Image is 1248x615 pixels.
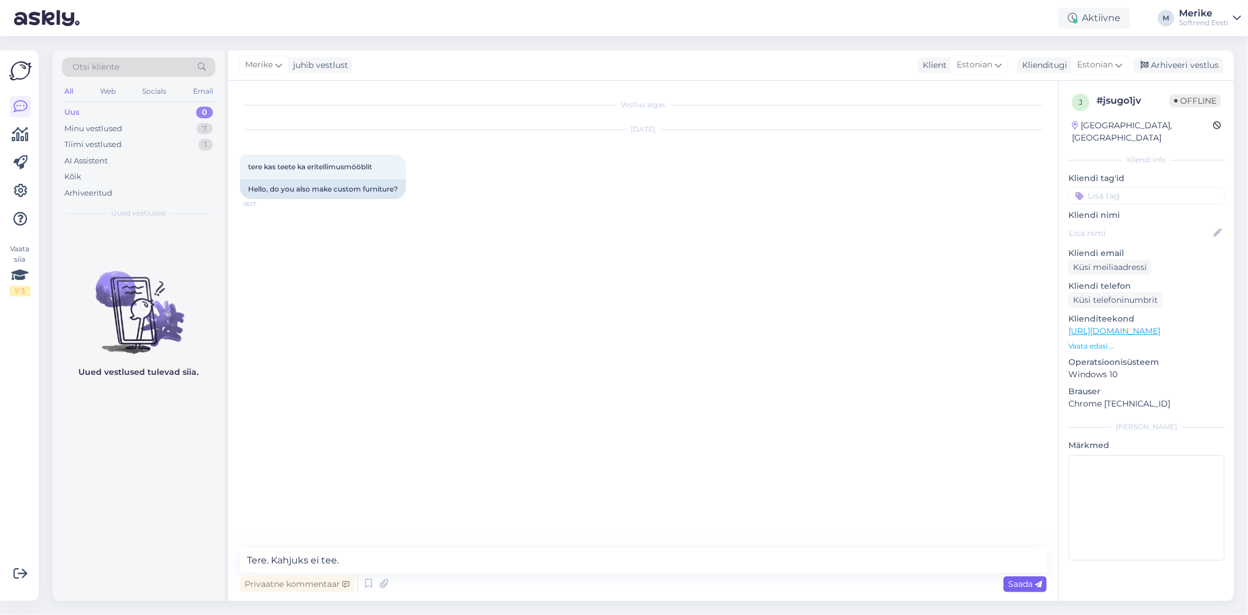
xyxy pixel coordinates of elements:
[1068,398,1225,410] p: Chrome [TECHNICAL_ID]
[64,155,108,167] div: AI Assistent
[196,107,213,118] div: 0
[1068,172,1225,184] p: Kliendi tag'id
[112,208,166,218] span: Uued vestlused
[243,200,287,209] span: 16:17
[191,84,215,99] div: Email
[1068,259,1151,275] div: Küsi meiliaadressi
[53,250,225,356] img: No chats
[1017,59,1067,71] div: Klienditugi
[1096,94,1170,108] div: # jsugo1jv
[198,139,213,151] div: 1
[240,179,406,199] div: Hello, do you also make custom furniture?
[1068,247,1225,259] p: Kliendi email
[64,107,80,118] div: Uus
[240,124,1047,135] div: [DATE]
[288,59,348,71] div: juhib vestlust
[1068,326,1160,336] a: [URL][DOMAIN_NAME]
[1158,10,1174,26] div: M
[1179,9,1241,28] a: MerikeSoftrend Eesti
[240,100,1047,110] div: Vestlus algas
[1068,155,1225,165] div: Kliendi info
[1068,313,1225,325] p: Klienditeekond
[1068,356,1225,368] p: Operatsioonisüsteem
[1068,439,1225,452] p: Märkmed
[1179,9,1228,18] div: Merike
[64,123,122,135] div: Minu vestlused
[240,548,1047,573] textarea: Tere. Kahjuks ei tee.
[1133,57,1223,73] div: Arhiveeri vestlus
[1170,94,1221,107] span: Offline
[1072,119,1213,144] div: [GEOGRAPHIC_DATA], [GEOGRAPHIC_DATA]
[1008,579,1042,589] span: Saada
[1068,368,1225,381] p: Windows 10
[245,59,273,71] span: Merike
[64,171,81,183] div: Kõik
[1068,280,1225,292] p: Kliendi telefon
[918,59,947,71] div: Klient
[1058,8,1130,29] div: Aktiivne
[197,123,213,135] div: 7
[9,60,32,82] img: Askly Logo
[1068,422,1225,432] div: [PERSON_NAME]
[957,59,992,71] span: Estonian
[1068,385,1225,398] p: Brauser
[240,576,354,592] div: Privaatne kommentaar
[9,244,30,296] div: Vaata siia
[1079,98,1082,107] span: j
[1068,292,1163,308] div: Küsi telefoninumbrit
[9,286,30,296] div: 1 / 3
[1069,227,1211,240] input: Lisa nimi
[62,84,75,99] div: All
[73,61,119,73] span: Otsi kliente
[1068,341,1225,351] p: Vaata edasi ...
[64,139,122,151] div: Tiimi vestlused
[1077,59,1113,71] span: Estonian
[64,187,112,199] div: Arhiveeritud
[98,84,118,99] div: Web
[248,162,372,171] span: tere kas teete ka eritellimusmööblit
[1179,18,1228,28] div: Softrend Eesti
[140,84,169,99] div: Socials
[1068,187,1225,204] input: Lisa tag
[1068,209,1225,221] p: Kliendi nimi
[79,366,199,378] p: Uued vestlused tulevad siia.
